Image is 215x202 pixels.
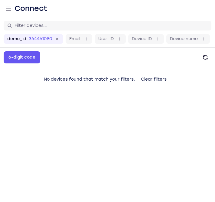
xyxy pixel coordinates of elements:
input: Filter devices... [15,23,208,29]
button: Clear filters [136,73,171,85]
span: No devices found that match your filters. [44,77,135,82]
label: Device ID [132,36,152,42]
label: User ID [98,36,114,42]
label: demo_id [7,36,26,42]
label: Email [69,36,80,42]
label: Device name [170,36,198,42]
h1: Connect [15,4,47,13]
button: 6-digit code [4,51,40,63]
button: Refresh [199,51,211,63]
